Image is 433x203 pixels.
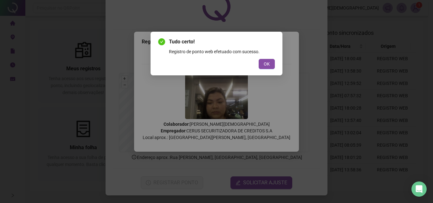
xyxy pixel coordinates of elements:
[411,181,427,197] div: Open Intercom Messenger
[169,48,275,55] div: Registro de ponto web efetuado com sucesso.
[169,38,275,46] span: Tudo certo!
[259,59,275,69] button: OK
[264,60,270,67] span: OK
[158,38,165,45] span: check-circle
